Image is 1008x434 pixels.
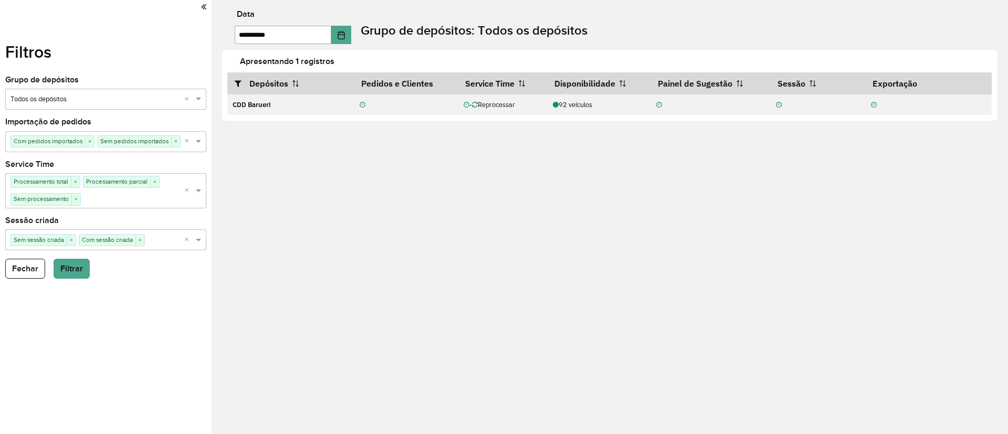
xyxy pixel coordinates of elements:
[360,102,365,109] i: Não realizada
[776,102,782,109] i: Não realizada
[656,102,662,109] i: Não realizada
[184,94,193,105] span: Clear all
[79,235,135,245] span: Com sessão criada
[237,8,255,20] label: Data
[771,72,866,94] th: Sessão
[5,73,79,86] label: Grupo de depósitos
[865,72,992,94] th: Exportação
[458,72,547,94] th: Service Time
[5,158,54,171] label: Service Time
[11,235,67,245] span: Sem sessão criada
[235,79,249,88] i: Abrir/fechar filtros
[83,176,150,187] span: Processamento parcial
[11,176,71,187] span: Processamento total
[98,136,171,146] span: Sem pedidos importados
[361,21,587,40] label: Grupo de depósitos: Todos os depósitos
[469,100,515,109] span: - Reprocessar
[651,72,771,94] th: Painel de Sugestão
[171,136,180,147] span: ×
[85,136,94,147] span: ×
[135,235,144,246] span: ×
[227,72,354,94] th: Depósitos
[464,102,469,109] i: Não realizada
[553,100,645,110] div: 92 veículos
[184,235,193,246] span: Clear all
[548,72,651,94] th: Disponibilidade
[150,177,159,187] span: ×
[331,26,351,44] button: Choose Date
[5,115,91,128] label: Importação de pedidos
[67,235,76,246] span: ×
[11,194,71,204] span: Sem processamento
[184,185,193,196] span: Clear all
[354,72,458,94] th: Pedidos e Clientes
[5,259,45,279] button: Fechar
[71,177,80,187] span: ×
[233,100,271,109] strong: CDD Barueri
[54,259,90,279] button: Filtrar
[5,214,59,227] label: Sessão criada
[71,194,80,205] span: ×
[871,102,877,109] i: Não realizada
[184,136,193,147] span: Clear all
[11,136,85,146] span: Com pedidos importados
[5,39,51,65] label: Filtros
